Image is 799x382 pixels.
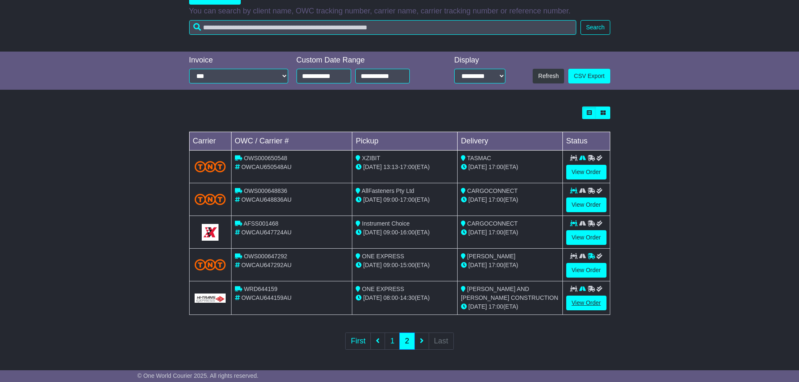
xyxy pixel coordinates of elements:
[363,262,382,268] span: [DATE]
[468,229,487,236] span: [DATE]
[489,262,503,268] span: 17:00
[468,164,487,170] span: [DATE]
[457,132,562,151] td: Delivery
[244,253,287,260] span: OWS000647292
[562,132,610,151] td: Status
[383,229,398,236] span: 09:00
[362,253,404,260] span: ONE EXPRESS
[195,259,226,270] img: TNT_Domestic.png
[461,163,559,172] div: (ETA)
[195,294,226,303] img: GetCarrierServiceLogo
[352,132,458,151] td: Pickup
[566,165,606,179] a: View Order
[533,69,564,83] button: Refresh
[400,294,415,301] span: 14:30
[461,228,559,237] div: (ETA)
[400,196,415,203] span: 17:00
[568,69,610,83] a: CSV Export
[385,333,400,350] a: 1
[363,294,382,301] span: [DATE]
[580,20,610,35] button: Search
[468,262,487,268] span: [DATE]
[400,262,415,268] span: 15:00
[195,194,226,205] img: TNT_Domestic.png
[363,196,382,203] span: [DATE]
[383,164,398,170] span: 13:13
[468,303,487,310] span: [DATE]
[489,303,503,310] span: 17:00
[363,229,382,236] span: [DATE]
[461,261,559,270] div: (ETA)
[467,253,515,260] span: [PERSON_NAME]
[356,163,454,172] div: - (ETA)
[362,220,410,227] span: Instrument Choice
[461,195,559,204] div: (ETA)
[489,164,503,170] span: 17:00
[454,56,505,65] div: Display
[356,228,454,237] div: - (ETA)
[356,294,454,302] div: - (ETA)
[297,56,431,65] div: Custom Date Range
[566,296,606,310] a: View Order
[400,164,415,170] span: 17:00
[489,229,503,236] span: 17:00
[362,286,404,292] span: ONE EXPRESS
[241,294,291,301] span: OWCAU644159AU
[468,196,487,203] span: [DATE]
[566,197,606,212] a: View Order
[467,220,518,227] span: CARGOCONNECT
[461,286,558,301] span: [PERSON_NAME] AND [PERSON_NAME] CONSTRUCTION
[241,164,291,170] span: OWCAU650548AU
[345,333,371,350] a: First
[400,229,415,236] span: 16:00
[244,220,278,227] span: AFSS001468
[244,286,277,292] span: WRD644159
[241,196,291,203] span: OWCAU648836AU
[195,161,226,172] img: TNT_Domestic.png
[202,224,219,241] img: GetCarrierServiceLogo
[489,196,503,203] span: 17:00
[383,196,398,203] span: 09:00
[244,155,287,161] span: OWS000650548
[461,302,559,311] div: (ETA)
[356,261,454,270] div: - (ETA)
[383,294,398,301] span: 08:00
[566,263,606,278] a: View Order
[566,230,606,245] a: View Order
[241,229,291,236] span: OWCAU647724AU
[189,7,610,16] p: You can search by client name, OWC tracking number, carrier name, carrier tracking number or refe...
[231,132,352,151] td: OWC / Carrier #
[356,195,454,204] div: - (ETA)
[383,262,398,268] span: 09:00
[362,155,380,161] span: XZIBIT
[399,333,414,350] a: 2
[363,164,382,170] span: [DATE]
[467,155,491,161] span: TASMAC
[362,187,414,194] span: AllFasteners Pty Ltd
[467,187,518,194] span: CARGOCONNECT
[241,262,291,268] span: OWCAU647292AU
[189,132,231,151] td: Carrier
[189,56,288,65] div: Invoice
[244,187,287,194] span: OWS000648836
[138,372,259,379] span: © One World Courier 2025. All rights reserved.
